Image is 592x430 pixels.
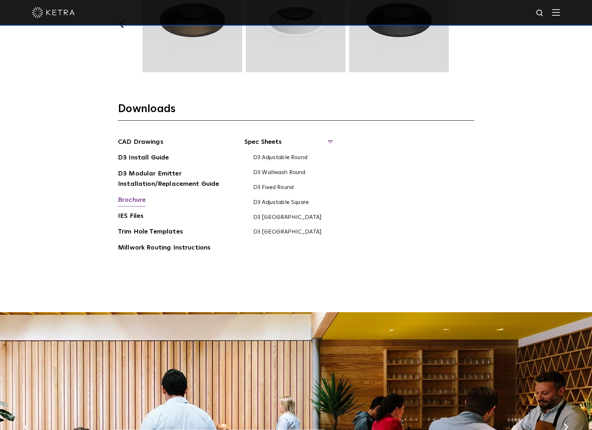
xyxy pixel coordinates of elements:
a: D3 Adjustable Round [253,154,307,162]
a: D3 Adjustable Square [253,199,309,207]
img: search icon [536,9,545,18]
a: Trim Hole Templates [118,227,183,238]
a: D3 Install Guide [118,153,169,164]
a: D3 Wallwash Round [253,169,306,177]
a: D3 [GEOGRAPHIC_DATA] [253,229,322,236]
a: D3 Fixed Round [253,184,294,192]
img: ketra-logo-2019-white [32,7,75,18]
a: Millwork Routing Instructions [118,243,211,254]
a: CAD Drawings [118,137,163,148]
a: D3 [GEOGRAPHIC_DATA] [253,214,322,222]
h3: Downloads [118,102,474,121]
a: D3 Modular Emitter Installation/Replacement Guide [118,169,225,190]
span: Spec Sheets [244,137,332,153]
a: IES Files [118,211,144,222]
img: Hamburger%20Nav.svg [552,9,560,16]
a: Brochure [118,195,146,206]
